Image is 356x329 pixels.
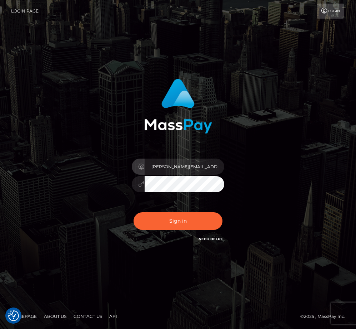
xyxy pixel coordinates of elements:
a: Login [317,4,344,19]
a: Homepage [8,311,40,322]
a: API [106,311,120,322]
button: Consent Preferences [8,310,19,321]
div: © 2025 , MassPay Inc. [300,313,351,320]
a: About Us [41,311,69,322]
a: Login Page [11,4,39,19]
a: Contact Us [71,311,105,322]
a: Need Help? [199,237,222,241]
img: Revisit consent button [8,310,19,321]
input: Username... [145,159,225,175]
img: MassPay Login [144,79,212,134]
button: Sign in [134,212,223,230]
